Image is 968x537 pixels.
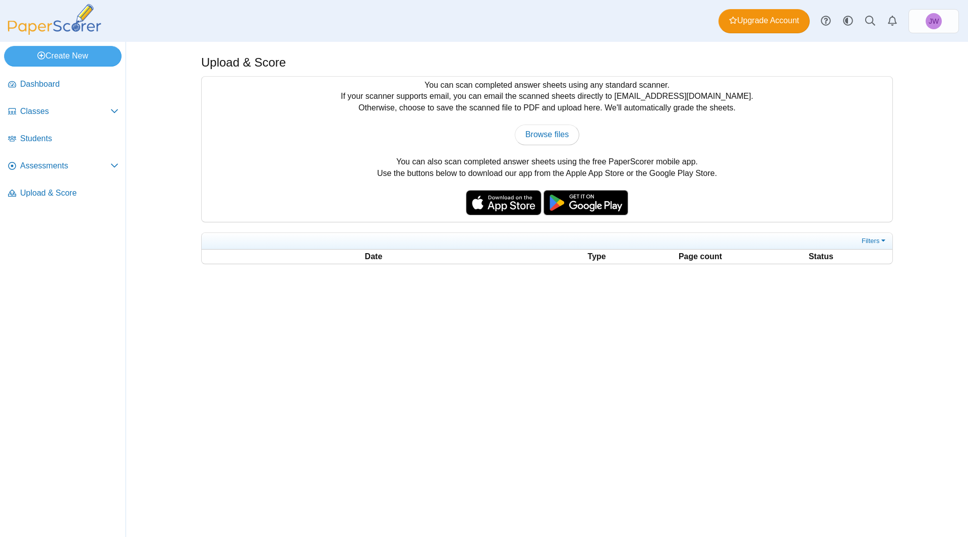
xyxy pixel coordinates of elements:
h1: Upload & Score [201,54,286,71]
a: Upload & Score [4,182,123,206]
a: Joshua Williams [909,9,959,33]
a: Classes [4,100,123,124]
span: Students [20,133,118,144]
div: You can scan completed answer sheets using any standard scanner. If your scanner supports email, ... [202,77,892,222]
span: Upload & Score [20,188,118,199]
span: Joshua Williams [929,18,939,25]
a: Alerts [881,10,903,32]
a: Students [4,127,123,151]
a: Browse files [515,125,579,145]
a: Upgrade Account [718,9,810,33]
img: PaperScorer [4,4,105,35]
a: PaperScorer [4,28,105,36]
img: apple-store-badge.svg [466,190,541,215]
span: Dashboard [20,79,118,90]
span: Joshua Williams [926,13,942,29]
a: Dashboard [4,73,123,97]
th: Type [546,251,648,263]
span: Classes [20,106,110,117]
th: Page count [649,251,751,263]
th: Date [203,251,544,263]
a: Filters [859,236,890,246]
span: Upgrade Account [729,15,799,26]
span: Assessments [20,160,110,171]
th: Status [753,251,889,263]
a: Create New [4,46,122,66]
img: google-play-badge.png [543,190,628,215]
a: Assessments [4,154,123,178]
span: Browse files [525,130,569,139]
